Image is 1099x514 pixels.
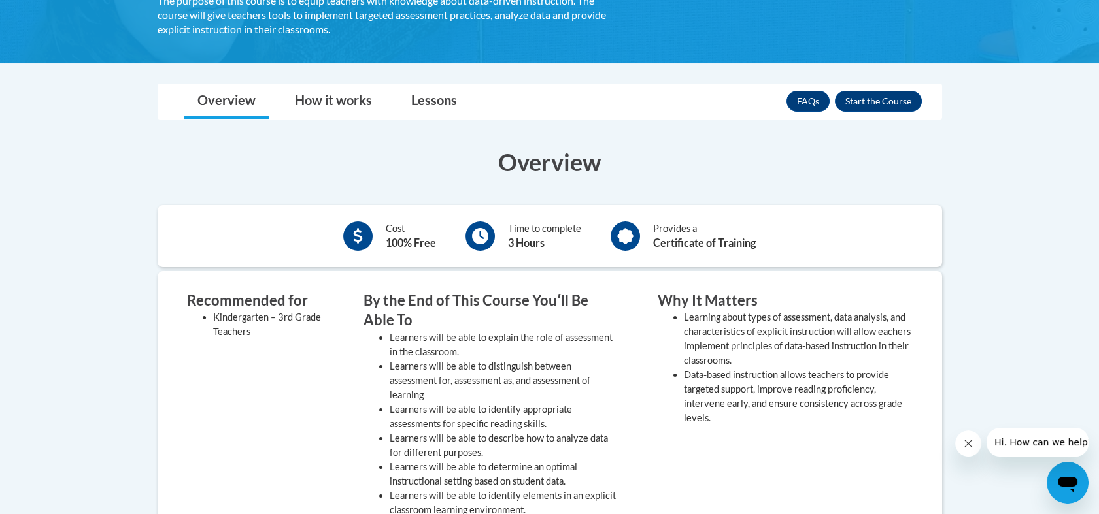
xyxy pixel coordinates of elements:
a: Lessons [398,84,470,119]
div: Time to complete [508,221,581,251]
h3: By the End of This Course Youʹll Be Able To [364,291,618,331]
b: 3 Hours [508,236,545,249]
h3: Recommended for [187,291,324,311]
div: Provides a [653,221,756,251]
li: Kindergarten – 3rd Grade Teachers [213,310,324,339]
a: How it works [282,84,385,119]
iframe: Button to launch messaging window [1047,462,1089,504]
span: Hi. How can we help? [8,9,106,20]
li: Learners will be able to distinguish between assessment for, assessment as, and assessment of lea... [390,359,618,402]
li: Learning about types of assessment, data analysis, and characteristics of explicit instruction wi... [684,310,913,368]
h3: Why It Matters [658,291,913,311]
div: Cost [386,221,436,251]
li: Learners will be able to describe how to analyze data for different purposes. [390,431,618,460]
li: Learners will be able to explain the role of assessment in the classroom. [390,330,618,359]
li: Learners will be able to identify appropriate assessments for specific reading skills. [390,402,618,431]
b: Certificate of Training [653,236,756,249]
li: Data-based instruction allows teachers to provide targeted support, improve reading proficiency, ... [684,368,913,425]
iframe: Close message [955,430,981,457]
a: FAQs [786,91,830,112]
button: Enroll [835,91,922,112]
iframe: Message from company [987,428,1089,457]
b: 100% Free [386,236,436,249]
a: Overview [184,84,269,119]
li: Learners will be able to determine an optimal instructional setting based on student data. [390,460,618,489]
h3: Overview [158,146,942,178]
